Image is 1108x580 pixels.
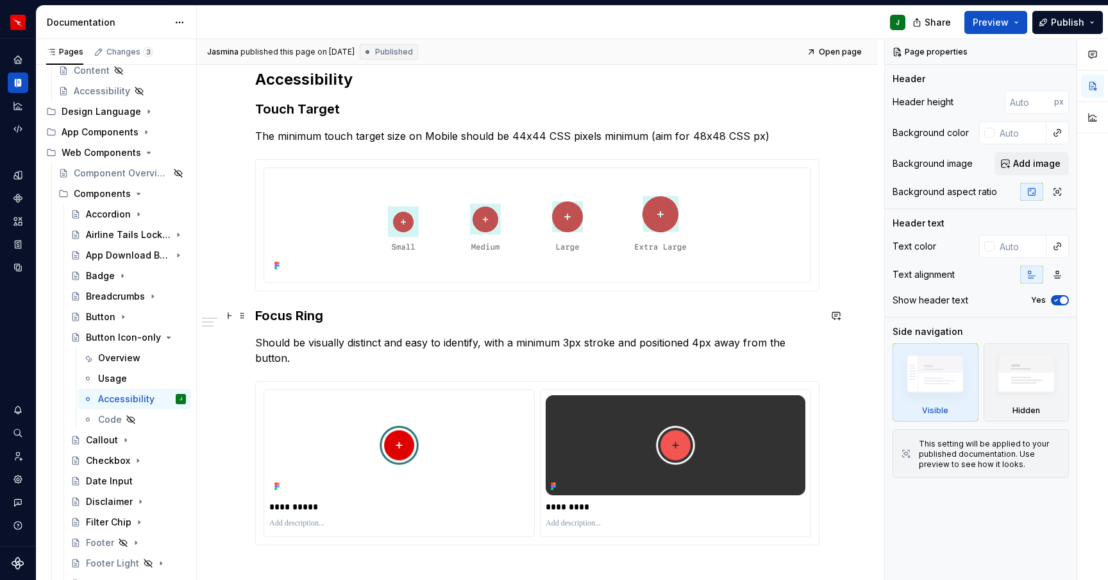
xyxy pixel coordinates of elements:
[1012,405,1040,416] div: Hidden
[65,225,191,245] a: Airline Tails Lockup
[1005,90,1054,114] input: Auto
[53,60,191,81] a: Content
[1032,11,1103,34] button: Publish
[893,157,973,170] div: Background image
[8,400,28,420] button: Notifications
[65,553,191,574] a: Footer Light
[86,516,131,529] div: Filter Chip
[255,335,819,366] p: Should be visually distinct and easy to identify, with a minimum 3px stroke and positioned 4px aw...
[86,208,131,221] div: Accordion
[255,100,819,118] h3: Touch Target
[65,327,191,348] a: Button Icon-only
[62,126,138,139] div: App Components
[896,17,900,28] div: J
[65,533,191,553] a: Footer
[925,16,951,29] span: Share
[65,307,191,327] a: Button
[919,439,1061,470] div: This setting will be applied to your published documentation. Use preview to see how it looks.
[984,343,1070,422] div: Hidden
[62,146,141,159] div: Web Components
[922,405,948,416] div: Visible
[973,16,1009,29] span: Preview
[53,163,191,183] a: Component Overview
[8,188,28,209] a: Components
[65,430,191,450] a: Callout
[65,266,191,286] a: Badge
[893,325,963,338] div: Side navigation
[8,119,28,139] a: Code automation
[86,557,139,570] div: Footer Light
[86,311,115,323] div: Button
[98,372,127,385] div: Usage
[8,72,28,93] a: Documentation
[803,43,868,61] a: Open page
[86,495,133,508] div: Disclaimer
[86,290,145,303] div: Breadcrumbs
[893,96,953,108] div: Header height
[86,331,161,344] div: Button Icon-only
[207,47,239,57] span: Jasmina
[995,121,1046,144] input: Auto
[1051,16,1084,29] span: Publish
[8,96,28,116] a: Analytics
[106,47,153,57] div: Changes
[74,85,130,98] div: Accessibility
[98,413,122,426] div: Code
[1013,157,1061,170] span: Add image
[86,434,118,447] div: Callout
[8,492,28,513] button: Contact support
[255,128,819,144] p: The minimum touch target size on Mobile should be 44x44 CSS pixels minimum (aim for 48x48 CSS px)
[41,122,191,142] div: App Components
[8,211,28,232] a: Assets
[180,393,182,405] div: J
[12,557,24,570] svg: Supernova Logo
[8,257,28,278] div: Data sources
[65,512,191,533] a: Filter Chip
[98,393,155,405] div: Accessibility
[8,423,28,443] div: Search ⌘K
[893,343,978,422] div: Visible
[86,269,115,282] div: Badge
[8,234,28,255] a: Storybook stories
[86,475,133,488] div: Date Input
[65,450,191,471] a: Checkbox
[65,471,191,491] a: Date Input
[8,49,28,70] a: Home
[893,126,969,139] div: Background color
[86,454,130,467] div: Checkbox
[65,204,191,225] a: Accordion
[375,47,413,57] span: Published
[65,245,191,266] a: App Download Button
[46,47,83,57] div: Pages
[47,16,168,29] div: Documentation
[53,81,191,101] a: Accessibility
[906,11,959,34] button: Share
[74,64,110,77] div: Content
[53,183,191,204] div: Components
[62,105,141,118] div: Design Language
[893,268,955,281] div: Text alignment
[255,69,819,90] h2: Accessibility
[240,47,355,57] div: published this page on [DATE]
[255,307,819,325] h3: Focus Ring
[78,389,191,409] a: AccessibilityJ
[8,469,28,490] a: Settings
[10,15,26,30] img: 6b187050-a3ed-48aa-8485-808e17fcee26.png
[893,185,997,198] div: Background aspect ratio
[65,491,191,512] a: Disclaimer
[143,47,153,57] span: 3
[995,152,1069,175] button: Add image
[893,294,968,307] div: Show header text
[86,228,171,241] div: Airline Tails Lockup
[995,235,1046,258] input: Auto
[74,167,169,180] div: Component Overview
